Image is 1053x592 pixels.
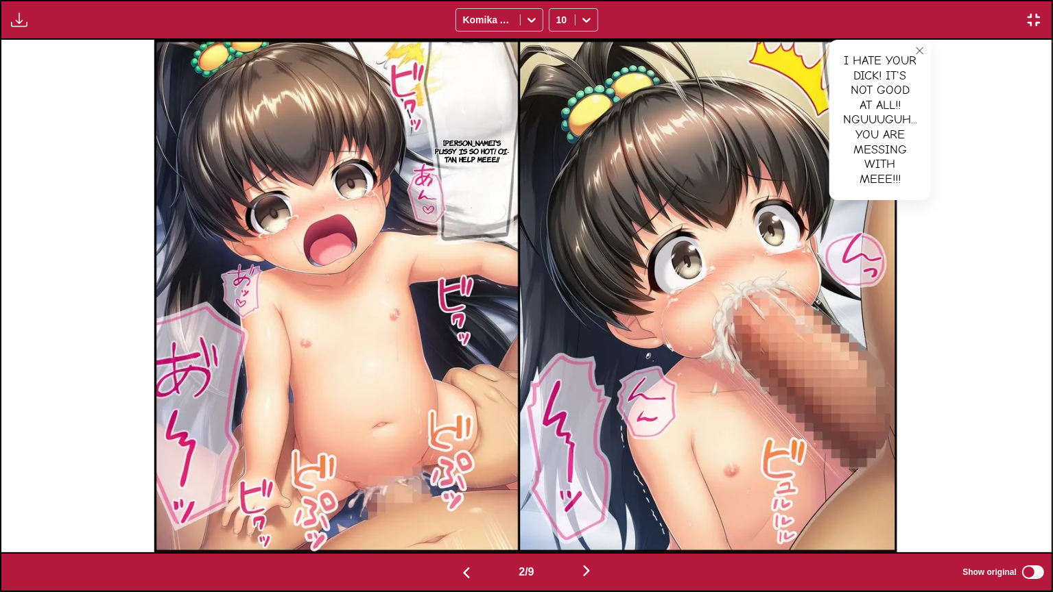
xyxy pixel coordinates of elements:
[154,40,897,552] img: Manga Panel
[11,12,27,28] img: Download translated images
[458,565,475,581] img: Previous page
[578,563,595,579] img: Next page
[519,566,534,578] span: 2 / 9
[829,40,931,200] div: I hate your dick! It's not good at all!! Nguuuguh... You are messing with meee!!!
[431,136,514,166] p: [PERSON_NAME]'s pussy is so hot! Oi-tan, help meee!!
[962,567,1017,577] span: Show original
[909,40,931,62] button: close-tooltip
[1022,565,1044,579] input: Show original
